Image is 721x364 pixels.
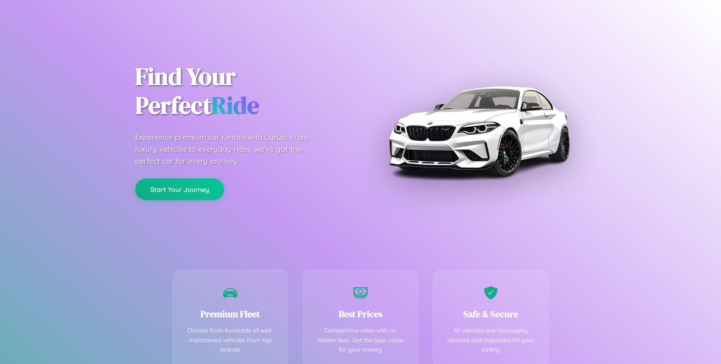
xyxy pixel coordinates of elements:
button: Start Your Journey [135,178,224,200]
img: Premium BMW car rental vehicle [385,37,573,225]
h1: Find Your Perfect [135,62,349,120]
p: Competitive rates with no hidden fees. Get the best value for your money [315,326,407,355]
h3: Best Prices [315,308,407,320]
span: Ride [211,89,259,121]
p: Choose from hundreds of well-maintained vehicles from top brands [184,326,276,355]
p: Experience premium car rentals with CarGo. From luxury vehicles to everyday rides, we've got the ... [135,131,323,167]
p: All vehicles are thoroughly cleaned and inspected for your safety [445,326,537,355]
h3: Safe & Secure [445,308,537,320]
h3: Premium Fleet [184,308,276,320]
